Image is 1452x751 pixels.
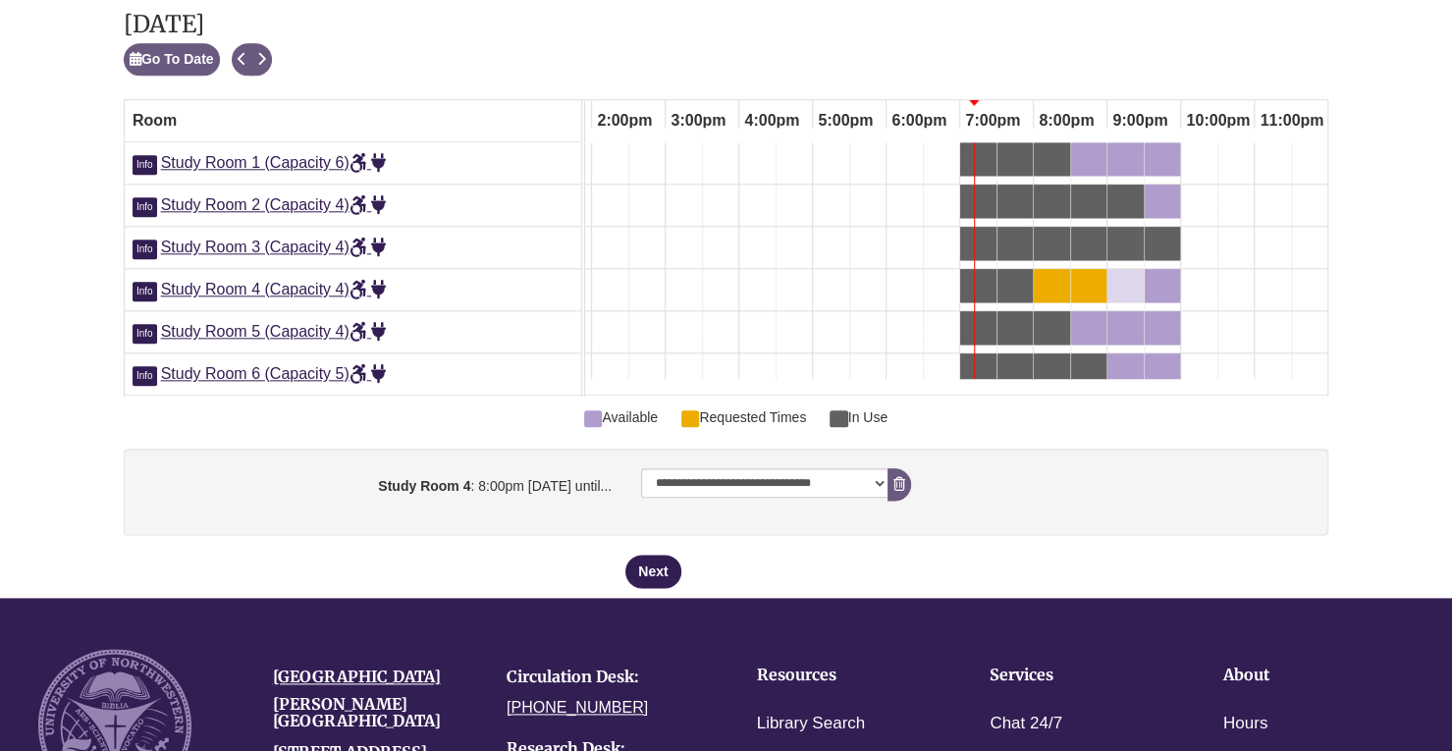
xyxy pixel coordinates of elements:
[1034,269,1070,302] a: 8:00pm Thursday, October 9, 2025 - Study Room 4 - Available
[507,699,648,716] a: [PHONE_NUMBER]
[161,196,387,213] a: Study Room 2 (Capacity 4)
[997,185,1033,218] a: 7:30pm Thursday, October 9, 2025 - Study Room 2 - In Use
[133,155,157,175] span: Info
[161,154,387,171] a: Study Room 1 (Capacity 6)
[129,468,626,497] label: : 8:00pm [DATE] until...
[757,710,866,738] a: Library Search
[1107,142,1144,176] a: 9:00pm Thursday, October 9, 2025 - Study Room 1 - Available
[1071,353,1106,387] a: 8:30pm Thursday, October 9, 2025 - Study Room 6 - In Use
[1145,269,1180,302] a: 9:30pm Thursday, October 9, 2025 - Study Room 4 - Available
[757,667,930,684] h4: Resources
[133,365,161,382] a: Click for more info about Study Room 6 (Capacity 5)
[960,353,996,387] a: 7:00pm Thursday, October 9, 2025 - Study Room 6 - In Use
[1107,311,1144,345] a: 9:00pm Thursday, October 9, 2025 - Study Room 5 - Available
[997,311,1033,345] a: 7:30pm Thursday, October 9, 2025 - Study Room 5 - In Use
[133,197,157,217] span: Info
[813,104,878,137] span: 5:00pm
[997,269,1033,302] a: 7:30pm Thursday, October 9, 2025 - Study Room 4 - In Use
[161,323,387,340] a: Study Room 5 (Capacity 4)
[133,112,177,129] span: Room
[1071,227,1106,260] a: 8:30pm Thursday, October 9, 2025 - Study Room 3 - In Use
[681,406,806,428] span: Requested Times
[133,196,161,213] a: Click for more info about Study Room 2 (Capacity 4)
[1145,227,1180,260] a: 9:30pm Thursday, October 9, 2025 - Study Room 3 - In Use
[161,281,387,297] a: Study Room 4 (Capacity 4)
[1255,104,1328,137] span: 11:00pm
[133,324,157,344] span: Info
[990,667,1162,684] h4: Services
[161,239,387,255] a: Study Room 3 (Capacity 4)
[960,104,1025,137] span: 7:00pm
[960,269,996,302] a: 7:00pm Thursday, October 9, 2025 - Study Room 4 - In Use
[1107,185,1144,218] a: 9:00pm Thursday, October 9, 2025 - Study Room 2 - In Use
[1107,227,1144,260] a: 9:00pm Thursday, October 9, 2025 - Study Room 3 - In Use
[1034,311,1070,345] a: 8:00pm Thursday, October 9, 2025 - Study Room 5 - In Use
[666,104,730,137] span: 3:00pm
[251,43,272,76] button: Next
[133,240,157,259] span: Info
[1145,353,1180,387] a: 9:30pm Thursday, October 9, 2025 - Study Room 6 - Available
[1034,227,1070,260] a: 8:00pm Thursday, October 9, 2025 - Study Room 3 - In Use
[1071,185,1106,218] a: 8:30pm Thursday, October 9, 2025 - Study Room 2 - In Use
[960,311,996,345] a: 7:00pm Thursday, October 9, 2025 - Study Room 5 - In Use
[625,555,680,588] button: Next
[1145,311,1180,345] a: 9:30pm Thursday, October 9, 2025 - Study Room 5 - Available
[739,104,804,137] span: 4:00pm
[133,154,161,171] a: Click for more info about Study Room 1 (Capacity 6)
[997,142,1033,176] a: 7:30pm Thursday, October 9, 2025 - Study Room 1 - In Use
[1034,104,1099,137] span: 8:00pm
[133,239,161,255] a: Click for more info about Study Room 3 (Capacity 4)
[1034,185,1070,218] a: 8:00pm Thursday, October 9, 2025 - Study Room 2 - In Use
[1107,269,1144,302] a: 9:00pm Thursday, October 9, 2025 - Study Room 4 - Available
[960,142,996,176] a: 7:00pm Thursday, October 9, 2025 - Study Room 1 - In Use
[1034,142,1070,176] a: 8:00pm Thursday, October 9, 2025 - Study Room 1 - In Use
[133,323,161,340] a: Click for more info about Study Room 5 (Capacity 4)
[232,43,252,76] button: Previous
[378,478,470,494] strong: Study Room 4
[124,43,220,76] button: Go To Date
[1107,104,1172,137] span: 9:00pm
[124,449,1328,588] div: booking form
[990,710,1062,738] a: Chat 24/7
[273,696,478,730] h4: [PERSON_NAME][GEOGRAPHIC_DATA]
[1223,667,1396,684] h4: About
[1145,185,1180,218] a: 9:30pm Thursday, October 9, 2025 - Study Room 2 - Available
[830,406,887,428] span: In Use
[1181,104,1255,137] span: 10:00pm
[1071,269,1106,302] a: 8:30pm Thursday, October 9, 2025 - Study Room 4 - Available
[584,406,658,428] span: Available
[960,185,996,218] a: 7:00pm Thursday, October 9, 2025 - Study Room 2 - In Use
[1145,142,1180,176] a: 9:30pm Thursday, October 9, 2025 - Study Room 1 - Available
[1107,353,1144,387] a: 9:00pm Thursday, October 9, 2025 - Study Room 6 - Available
[133,366,157,386] span: Info
[124,12,272,37] h2: [DATE]
[997,353,1033,387] a: 7:30pm Thursday, October 9, 2025 - Study Room 6 - In Use
[1071,142,1106,176] a: 8:30pm Thursday, October 9, 2025 - Study Room 1 - Available
[960,227,996,260] a: 7:00pm Thursday, October 9, 2025 - Study Room 3 - In Use
[507,669,712,686] h4: Circulation Desk:
[592,104,657,137] span: 2:00pm
[273,667,441,686] a: [GEOGRAPHIC_DATA]
[133,281,161,297] a: Click for more info about Study Room 4 (Capacity 4)
[1223,710,1267,738] a: Hours
[1071,311,1106,345] a: 8:30pm Thursday, October 9, 2025 - Study Room 5 - Available
[161,365,387,382] a: Study Room 6 (Capacity 5)
[1034,353,1070,387] a: 8:00pm Thursday, October 9, 2025 - Study Room 6 - In Use
[997,227,1033,260] a: 7:30pm Thursday, October 9, 2025 - Study Room 3 - In Use
[887,104,951,137] span: 6:00pm
[133,282,157,301] span: Info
